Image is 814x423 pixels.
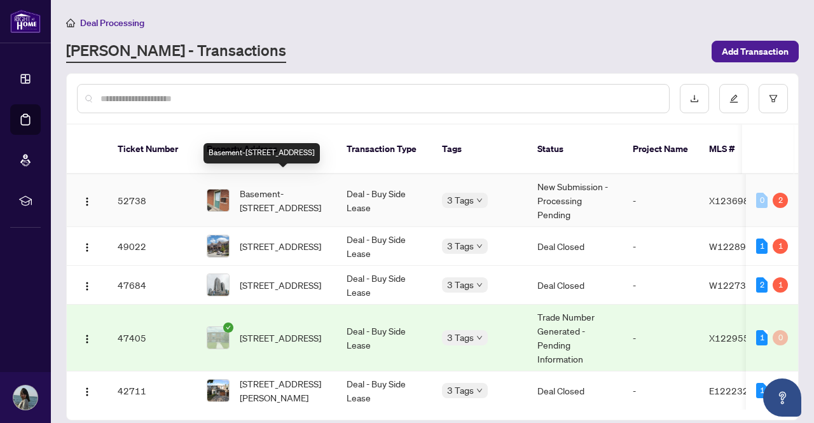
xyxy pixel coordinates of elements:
[623,371,699,410] td: -
[240,278,321,292] span: [STREET_ADDRESS]
[623,174,699,227] td: -
[756,239,768,254] div: 1
[773,330,788,345] div: 0
[447,383,474,398] span: 3 Tags
[447,277,474,292] span: 3 Tags
[107,227,197,266] td: 49022
[82,242,92,253] img: Logo
[107,266,197,305] td: 47684
[240,239,321,253] span: [STREET_ADDRESS]
[527,125,623,174] th: Status
[722,41,789,62] span: Add Transaction
[709,385,760,396] span: E12223207
[203,143,320,163] div: Basement-[STREET_ADDRESS]
[447,239,474,253] span: 3 Tags
[476,335,483,341] span: down
[712,41,799,62] button: Add Transaction
[223,322,233,333] span: check-circle
[432,125,527,174] th: Tags
[527,227,623,266] td: Deal Closed
[756,193,768,208] div: 0
[82,197,92,207] img: Logo
[623,266,699,305] td: -
[623,125,699,174] th: Project Name
[756,277,768,293] div: 2
[107,305,197,371] td: 47405
[709,332,761,343] span: X12295580
[476,282,483,288] span: down
[729,94,738,103] span: edit
[82,334,92,344] img: Logo
[709,279,763,291] span: W12273768
[336,266,432,305] td: Deal - Buy Side Lease
[773,277,788,293] div: 1
[447,330,474,345] span: 3 Tags
[207,190,229,211] img: thumbnail-img
[240,186,326,214] span: Basement-[STREET_ADDRESS]
[240,377,326,405] span: [STREET_ADDRESS][PERSON_NAME]
[680,84,709,113] button: download
[623,227,699,266] td: -
[77,380,97,401] button: Logo
[77,328,97,348] button: Logo
[690,94,699,103] span: download
[773,239,788,254] div: 1
[107,174,197,227] td: 52738
[527,371,623,410] td: Deal Closed
[336,227,432,266] td: Deal - Buy Side Lease
[756,330,768,345] div: 1
[107,125,197,174] th: Ticket Number
[197,125,336,174] th: Property Address
[10,10,41,33] img: logo
[336,305,432,371] td: Deal - Buy Side Lease
[756,383,768,398] div: 1
[77,190,97,211] button: Logo
[336,371,432,410] td: Deal - Buy Side Lease
[447,193,474,207] span: 3 Tags
[107,371,197,410] td: 42711
[82,281,92,291] img: Logo
[773,193,788,208] div: 2
[476,387,483,394] span: down
[769,94,778,103] span: filter
[623,305,699,371] td: -
[82,387,92,397] img: Logo
[207,327,229,349] img: thumbnail-img
[207,380,229,401] img: thumbnail-img
[336,125,432,174] th: Transaction Type
[709,240,763,252] span: W12289623
[527,174,623,227] td: New Submission - Processing Pending
[77,236,97,256] button: Logo
[527,266,623,305] td: Deal Closed
[476,243,483,249] span: down
[66,18,75,27] span: home
[709,195,761,206] span: X12369869
[336,174,432,227] td: Deal - Buy Side Lease
[763,378,801,417] button: Open asap
[527,305,623,371] td: Trade Number Generated - Pending Information
[699,125,775,174] th: MLS #
[719,84,748,113] button: edit
[240,331,321,345] span: [STREET_ADDRESS]
[207,274,229,296] img: thumbnail-img
[66,40,286,63] a: [PERSON_NAME] - Transactions
[476,197,483,204] span: down
[207,235,229,257] img: thumbnail-img
[80,17,144,29] span: Deal Processing
[77,275,97,295] button: Logo
[759,84,788,113] button: filter
[13,385,38,410] img: Profile Icon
